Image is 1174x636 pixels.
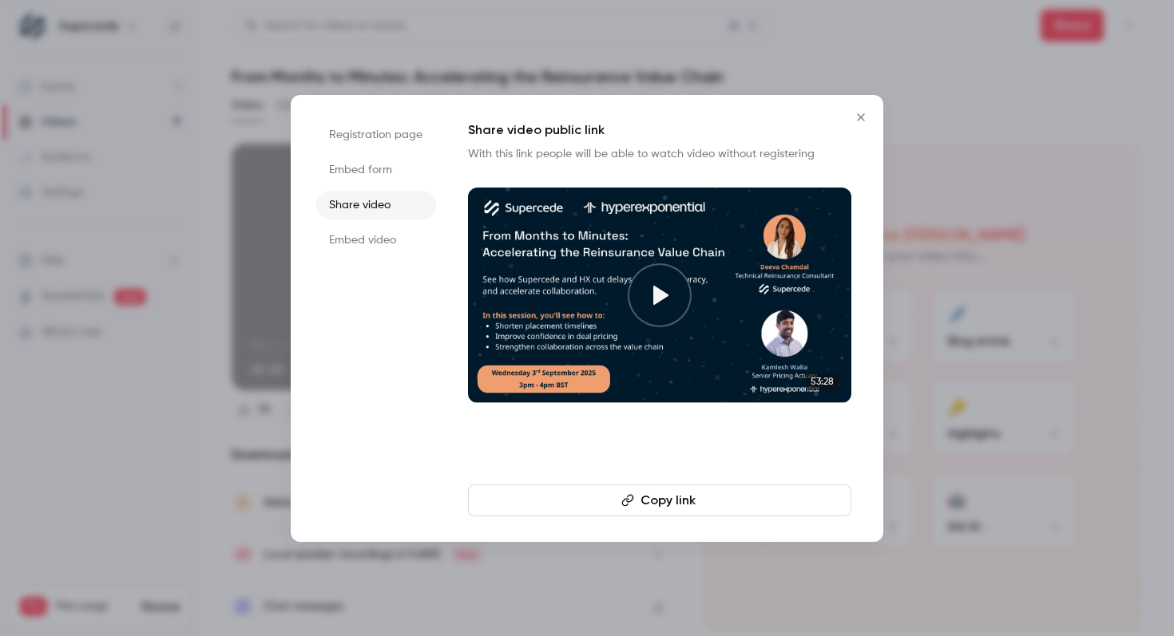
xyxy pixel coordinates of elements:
p: With this link people will be able to watch video without registering [468,146,851,162]
h1: Share video public link [468,120,851,140]
a: 53:28 [468,188,851,403]
li: Embed video [316,226,436,255]
span: 53:28 [806,373,839,390]
button: Close [845,101,877,133]
li: Registration page [316,120,436,149]
button: Copy link [468,484,851,516]
li: Share video [316,191,436,219]
li: Embed form [316,156,436,184]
